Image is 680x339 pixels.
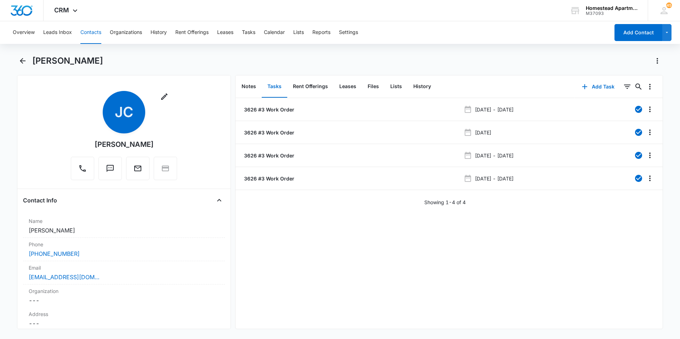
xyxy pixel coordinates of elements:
div: notifications count [666,2,672,8]
p: [DATE] - [DATE] [475,106,514,113]
div: Email[EMAIL_ADDRESS][DOMAIN_NAME] [23,261,225,285]
button: Overflow Menu [644,173,656,184]
button: Overview [13,21,35,44]
div: Phone[PHONE_NUMBER] [23,238,225,261]
button: History [408,76,437,98]
button: Tasks [242,21,255,44]
div: account name [586,5,637,11]
button: Leases [217,21,233,44]
div: account id [586,11,637,16]
button: Rent Offerings [287,76,334,98]
button: Back [17,55,28,67]
p: Showing 1-4 of 4 [424,199,466,206]
button: Add Task [575,78,622,95]
button: Lists [385,76,408,98]
button: Overflow Menu [644,104,656,115]
button: Overflow Menu [644,81,656,92]
button: Notes [236,76,262,98]
button: Calendar [264,21,285,44]
span: JC [103,91,145,133]
div: Name[PERSON_NAME] [23,214,225,238]
p: [DATE] [475,129,491,136]
label: Email [29,264,219,271]
label: Phone [29,241,219,248]
a: 3626 #3 Work Order [243,152,294,159]
a: [PHONE_NUMBER] [29,249,80,258]
button: Tasks [262,76,287,98]
button: Contacts [80,21,101,44]
button: History [151,21,167,44]
dd: --- [29,296,219,305]
button: Lists [293,21,304,44]
button: Reports [312,21,330,44]
button: Overflow Menu [644,150,656,161]
label: Address [29,310,219,318]
p: [DATE] - [DATE] [475,152,514,159]
h4: Contact Info [23,196,57,205]
dd: [PERSON_NAME] [29,226,219,235]
a: 3626 #3 Work Order [243,175,294,182]
button: Leases [334,76,362,98]
div: Address--- [23,308,225,331]
button: Rent Offerings [175,21,209,44]
button: Add Contact [614,24,662,41]
button: Files [362,76,385,98]
button: Filters [622,81,633,92]
span: CRM [54,6,69,14]
button: Organizations [110,21,142,44]
button: Close [214,195,225,206]
button: Text [98,157,122,180]
button: Overflow Menu [644,127,656,138]
h1: [PERSON_NAME] [32,56,103,66]
div: [PERSON_NAME] [95,139,154,150]
button: Actions [652,55,663,67]
p: [DATE] - [DATE] [475,175,514,182]
a: Email [126,168,149,174]
label: Name [29,217,219,225]
a: Call [71,168,94,174]
span: 45 [666,2,672,8]
label: Organization [29,287,219,295]
button: Leads Inbox [43,21,72,44]
a: [EMAIL_ADDRESS][DOMAIN_NAME] [29,273,100,281]
button: Call [71,157,94,180]
button: Search... [633,81,644,92]
a: 3626 #3 Work Order [243,106,294,113]
button: Email [126,157,149,180]
a: 3626 #3 Work Order [243,129,294,136]
div: Organization--- [23,285,225,308]
button: Settings [339,21,358,44]
a: Text [98,168,122,174]
dd: --- [29,319,219,328]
